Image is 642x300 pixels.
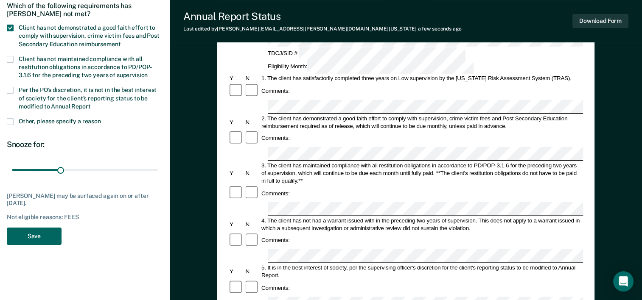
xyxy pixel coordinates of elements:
[244,118,260,126] div: N
[228,268,244,275] div: Y
[418,26,462,32] span: a few seconds ago
[260,75,583,82] div: 1. The client has satisfactorily completed three years on Low supervision by the [US_STATE] Risk ...
[266,47,467,61] div: TDCJ/SID #:
[613,271,634,292] div: Open Intercom Messenger
[228,118,244,126] div: Y
[572,14,628,28] button: Download Form
[183,26,462,32] div: Last edited by [PERSON_NAME][EMAIL_ADDRESS][PERSON_NAME][DOMAIN_NAME][US_STATE]
[260,236,291,244] div: Comments:
[228,169,244,177] div: Y
[19,24,160,47] span: Client has not demonstrated a good faith effort to comply with supervision, crime victim fees and...
[19,86,157,109] span: Per the PO’s discretion, it is not in the best interest of society for the client’s reporting sta...
[260,217,583,232] div: 4. The client has not had a warrant issued with in the preceding two years of supervision. This d...
[244,220,260,228] div: N
[244,75,260,82] div: N
[19,118,101,125] span: Other, please specify a reason
[244,169,260,177] div: N
[7,228,62,245] button: Save
[266,61,475,74] div: Eligibility Month:
[244,268,260,275] div: N
[7,140,163,149] div: Snooze for:
[260,114,583,130] div: 2. The client has demonstrated a good faith effort to comply with supervision, crime victim fees ...
[7,214,163,221] div: Not eligible reasons: FEES
[260,264,583,279] div: 5. It is in the best interest of society, per the supervising officer's discretion for the client...
[260,134,291,142] div: Comments:
[19,56,152,78] span: Client has not maintained compliance with all restitution obligations in accordance to PD/POP-3.1...
[7,192,163,207] div: [PERSON_NAME] may be surfaced again on or after [DATE].
[260,189,291,197] div: Comments:
[260,87,291,95] div: Comments:
[183,10,462,22] div: Annual Report Status
[260,161,583,184] div: 3. The client has maintained compliance with all restitution obligations in accordance to PD/POP-...
[260,284,291,292] div: Comments:
[228,75,244,82] div: Y
[228,220,244,228] div: Y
